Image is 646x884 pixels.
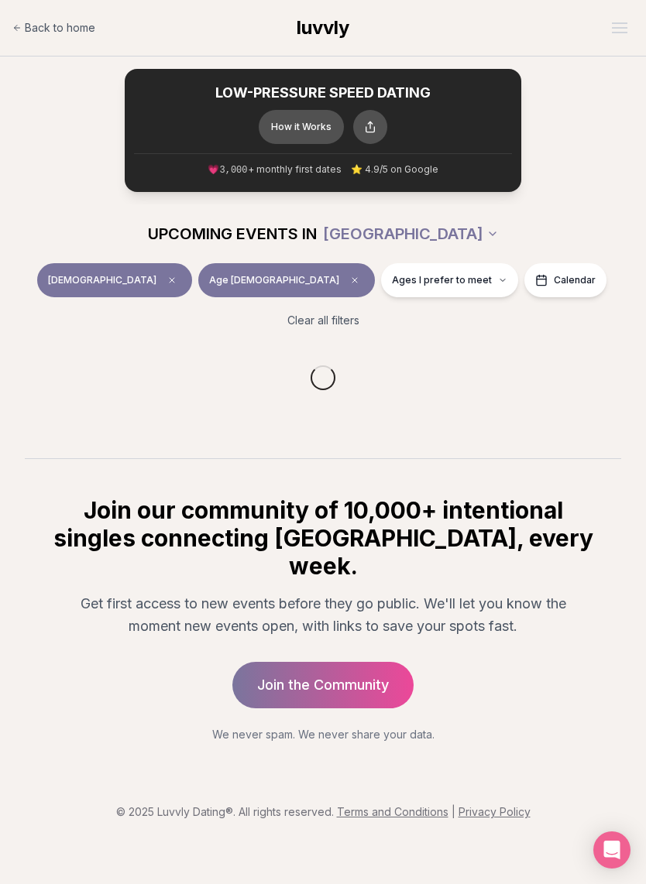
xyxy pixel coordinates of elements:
button: Clear all filters [278,303,369,337]
span: Ages I prefer to meet [392,274,492,286]
span: Back to home [25,20,95,36]
button: Age [DEMOGRAPHIC_DATA]Clear age [198,263,375,297]
p: We never spam. We never share your data. [50,727,596,742]
button: Ages I prefer to meet [381,263,518,297]
h2: Join our community of 10,000+ intentional singles connecting [GEOGRAPHIC_DATA], every week. [50,496,596,580]
span: | [452,805,455,818]
button: How it Works [259,110,344,144]
span: 💗 + monthly first dates [208,163,341,176]
span: UPCOMING EVENTS IN [148,223,317,245]
a: Back to home [12,12,95,43]
button: [DEMOGRAPHIC_DATA]Clear event type filter [37,263,192,297]
span: [DEMOGRAPHIC_DATA] [48,274,156,286]
span: ⭐ 4.9/5 on Google [351,163,438,176]
p: Get first access to new events before they go public. We'll let you know the moment new events op... [63,592,583,638]
p: © 2025 Luvvly Dating®. All rights reserved. [12,804,634,820]
button: [GEOGRAPHIC_DATA] [323,217,499,251]
span: Clear event type filter [163,271,181,290]
a: Terms and Conditions [337,805,448,818]
span: Clear age [345,271,364,290]
div: Open Intercom Messenger [593,831,631,869]
a: luvvly [297,15,349,40]
a: Join the Community [232,662,414,708]
a: Privacy Policy [459,805,531,818]
button: Calendar [524,263,606,297]
span: luvvly [297,16,349,39]
button: Open menu [606,16,634,39]
h2: LOW-PRESSURE SPEED DATING [134,84,512,102]
span: 3,000 [219,165,247,176]
span: Age [DEMOGRAPHIC_DATA] [209,274,339,286]
span: Calendar [554,274,596,286]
